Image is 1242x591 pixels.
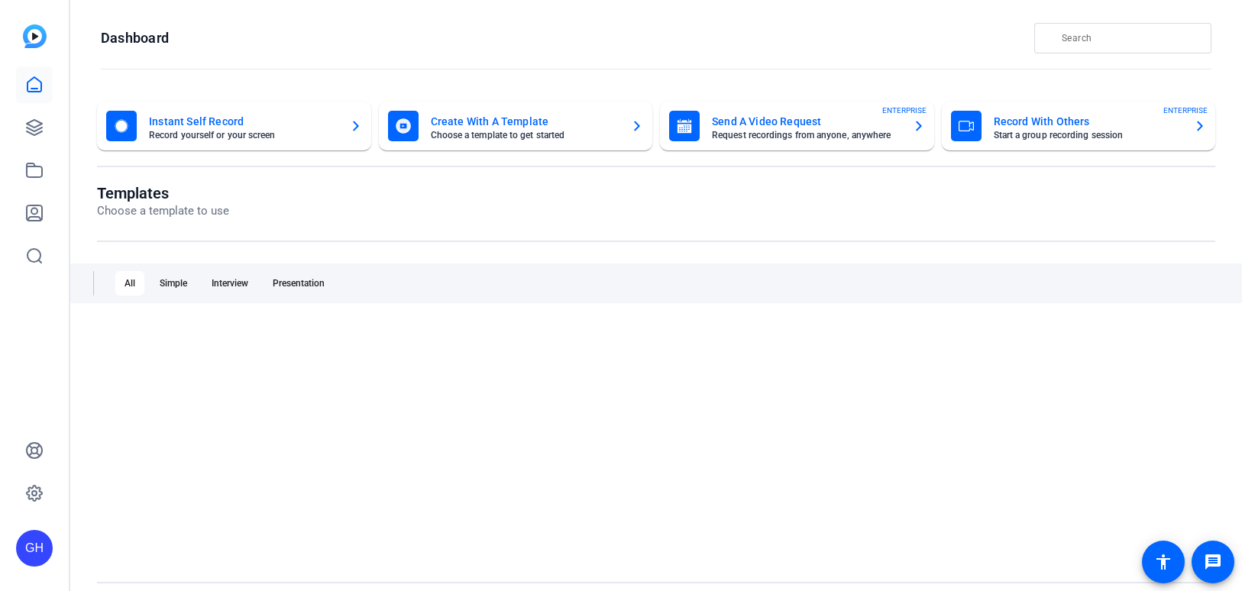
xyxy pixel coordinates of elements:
button: Create With A TemplateChoose a template to get started [379,102,653,150]
div: GH [16,530,53,567]
input: Search [1062,29,1199,47]
div: Interview [202,271,257,295]
mat-card-subtitle: Request recordings from anyone, anywhere [712,131,901,140]
mat-card-title: Create With A Template [431,112,619,131]
div: Simple [150,271,196,295]
h1: Dashboard [101,29,169,47]
button: Instant Self RecordRecord yourself or your screen [97,102,371,150]
img: blue-gradient.svg [23,24,47,48]
mat-card-subtitle: Start a group recording session [994,131,1182,140]
mat-card-subtitle: Choose a template to get started [431,131,619,140]
div: Presentation [264,271,334,295]
mat-card-title: Record With Others [994,112,1182,131]
button: Send A Video RequestRequest recordings from anyone, anywhereENTERPRISE [660,102,934,150]
mat-card-title: Send A Video Request [712,112,901,131]
div: All [115,271,144,295]
p: Choose a template to use [97,202,229,220]
h1: Templates [97,184,229,202]
mat-card-subtitle: Record yourself or your screen [149,131,338,140]
span: ENTERPRISE [882,105,927,116]
span: ENTERPRISE [1163,105,1208,116]
mat-icon: accessibility [1154,553,1172,571]
mat-icon: message [1204,553,1222,571]
button: Record With OthersStart a group recording sessionENTERPRISE [942,102,1216,150]
mat-card-title: Instant Self Record [149,112,338,131]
